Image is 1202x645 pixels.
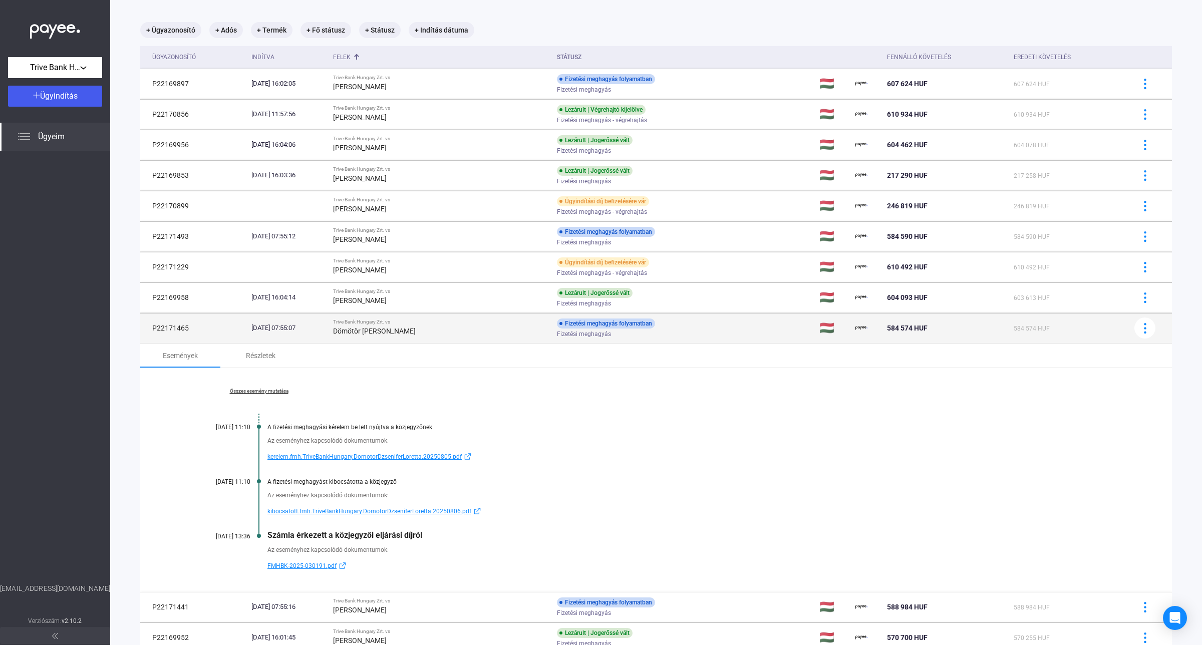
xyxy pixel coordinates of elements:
[887,633,928,641] span: 570 700 HUF
[62,617,82,624] strong: v2.10.2
[333,636,387,644] strong: [PERSON_NAME]
[855,169,867,181] img: payee-logo
[333,227,548,233] div: Trive Bank Hungary Zrt. vs
[333,598,548,604] div: Trive Bank Hungary Zrt. vs
[251,79,325,89] div: [DATE] 16:02:05
[1014,233,1050,240] span: 584 590 HUF
[267,545,1122,555] div: Az eseményhez kapcsolódó dokumentumok:
[1014,81,1050,88] span: 607 624 HUF
[251,170,325,180] div: [DATE] 16:03:36
[1140,140,1150,150] img: more-blue
[1140,323,1150,334] img: more-blue
[333,113,387,121] strong: [PERSON_NAME]
[251,109,325,119] div: [DATE] 11:57:56
[1014,294,1050,301] span: 603 613 HUF
[855,601,867,613] img: payee-logo
[333,83,387,91] strong: [PERSON_NAME]
[887,51,951,63] div: Fennálló követelés
[267,424,1122,431] div: A fizetési meghagyási kérelem be lett nyújtva a közjegyzőnek
[190,478,250,485] div: [DATE] 11:10
[267,560,1122,572] a: FMHBK-2025-030191.pdfexternal-link-blue
[30,19,80,39] img: white-payee-white-dot.svg
[251,51,325,63] div: Indítva
[163,350,198,362] div: Események
[251,22,292,38] mat-chip: + Termék
[815,592,851,622] td: 🇭🇺
[1134,104,1155,125] button: more-blue
[557,288,633,298] div: Lezárult | Jogerőssé vált
[1140,602,1150,612] img: more-blue
[557,597,655,607] div: Fizetési meghagyás folyamatban
[1014,634,1050,641] span: 570 255 HUF
[553,46,815,69] th: Státusz
[557,74,655,84] div: Fizetési meghagyás folyamatban
[267,490,1122,500] div: Az eseményhez kapcsolódó dokumentumok:
[1140,109,1150,120] img: more-blue
[1014,172,1050,179] span: 217 258 HUF
[887,293,928,301] span: 604 093 HUF
[333,51,351,63] div: Felek
[557,105,646,115] div: Lezárult | Végrehajtó kijelölve
[887,110,928,118] span: 610 934 HUF
[267,560,337,572] span: FMHBK-2025-030191.pdf
[267,478,1122,485] div: A fizetési meghagyást kibocsátotta a közjegyző
[557,628,633,638] div: Lezárult | Jogerőssé vált
[40,91,78,101] span: Ügyindítás
[140,221,247,251] td: P22171493
[1134,165,1155,186] button: more-blue
[337,562,349,569] img: external-link-blue
[557,84,611,96] span: Fizetési meghagyás
[815,160,851,190] td: 🇭🇺
[333,51,548,63] div: Felek
[1014,51,1122,63] div: Eredeti követelés
[855,78,867,90] img: payee-logo
[855,200,867,212] img: payee-logo
[887,603,928,611] span: 588 984 HUF
[1134,195,1155,216] button: more-blue
[30,62,80,74] span: Trive Bank Hungary Zrt.
[18,131,30,143] img: list.svg
[251,140,325,150] div: [DATE] 16:04:06
[251,51,274,63] div: Indítva
[1134,134,1155,155] button: more-blue
[557,175,611,187] span: Fizetési meghagyás
[1163,606,1187,630] div: Open Intercom Messenger
[140,282,247,312] td: P22169958
[333,174,387,182] strong: [PERSON_NAME]
[251,231,325,241] div: [DATE] 07:55:12
[333,197,548,203] div: Trive Bank Hungary Zrt. vs
[1140,231,1150,242] img: more-blue
[52,633,58,639] img: arrow-double-left-grey.svg
[1140,292,1150,303] img: more-blue
[333,144,387,152] strong: [PERSON_NAME]
[815,221,851,251] td: 🇭🇺
[267,451,1122,463] a: kerelem.fmh.TriveBankHungary.DomotorDzseniferLoretta.20250805.pdfexternal-link-blue
[855,108,867,120] img: payee-logo
[887,80,928,88] span: 607 624 HUF
[887,263,928,271] span: 610 492 HUF
[557,196,649,206] div: Ügyindítási díj befizetésére vár
[333,606,387,614] strong: [PERSON_NAME]
[887,324,928,332] span: 584 574 HUF
[815,191,851,221] td: 🇭🇺
[8,86,102,107] button: Ügyindítás
[333,75,548,81] div: Trive Bank Hungary Zrt. vs
[333,288,548,294] div: Trive Bank Hungary Zrt. vs
[855,230,867,242] img: payee-logo
[1014,111,1050,118] span: 610 934 HUF
[333,296,387,304] strong: [PERSON_NAME]
[557,257,649,267] div: Ügyindítási díj befizetésére vár
[557,206,647,218] span: Fizetési meghagyás - végrehajtás
[8,57,102,78] button: Trive Bank Hungary Zrt.
[887,232,928,240] span: 584 590 HUF
[190,533,250,540] div: [DATE] 13:36
[1014,203,1050,210] span: 246 819 HUF
[557,328,611,340] span: Fizetési meghagyás
[140,130,247,160] td: P22169956
[1134,317,1155,339] button: more-blue
[140,99,247,129] td: P22170856
[251,632,325,642] div: [DATE] 16:01:45
[557,297,611,309] span: Fizetési meghagyás
[333,136,548,142] div: Trive Bank Hungary Zrt. vs
[855,291,867,303] img: payee-logo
